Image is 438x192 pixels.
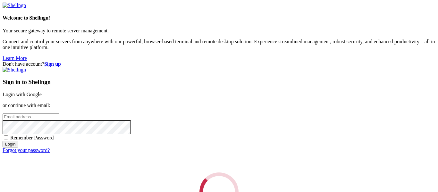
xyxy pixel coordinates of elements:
input: Login [3,141,18,147]
input: Remember Password [4,135,8,139]
h3: Sign in to Shellngn [3,79,435,86]
a: Login with Google [3,92,42,97]
img: Shellngn [3,67,26,73]
input: Email address [3,113,59,120]
a: Sign up [44,61,61,67]
span: Remember Password [10,135,54,140]
img: Shellngn [3,3,26,8]
h4: Welcome to Shellngn! [3,15,435,21]
a: Learn More [3,55,27,61]
p: Connect and control your servers from anywhere with our powerful, browser-based terminal and remo... [3,39,435,50]
p: or continue with email: [3,103,435,108]
div: Don't have account? [3,61,435,67]
p: Your secure gateway to remote server management. [3,28,435,34]
a: Forgot your password? [3,147,50,153]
